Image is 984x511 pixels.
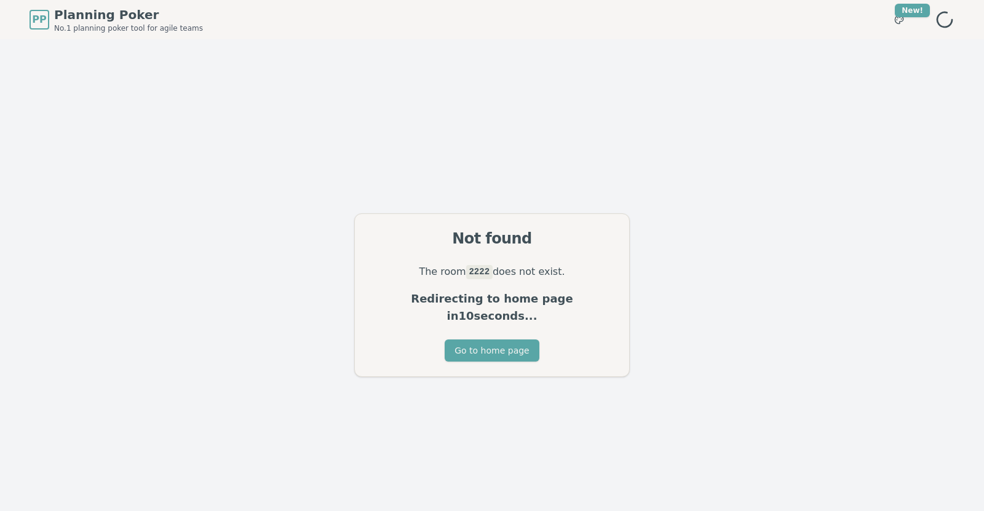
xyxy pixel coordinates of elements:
div: Not found [370,229,614,248]
button: New! [888,9,910,31]
p: Redirecting to home page in 10 seconds... [370,290,614,325]
p: The room does not exist. [370,263,614,280]
a: PPPlanning PokerNo.1 planning poker tool for agile teams [30,6,203,33]
button: Go to home page [445,339,539,362]
code: 2222 [466,265,493,279]
span: No.1 planning poker tool for agile teams [54,23,203,33]
span: PP [32,12,46,27]
div: New! [895,4,930,17]
span: Planning Poker [54,6,203,23]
